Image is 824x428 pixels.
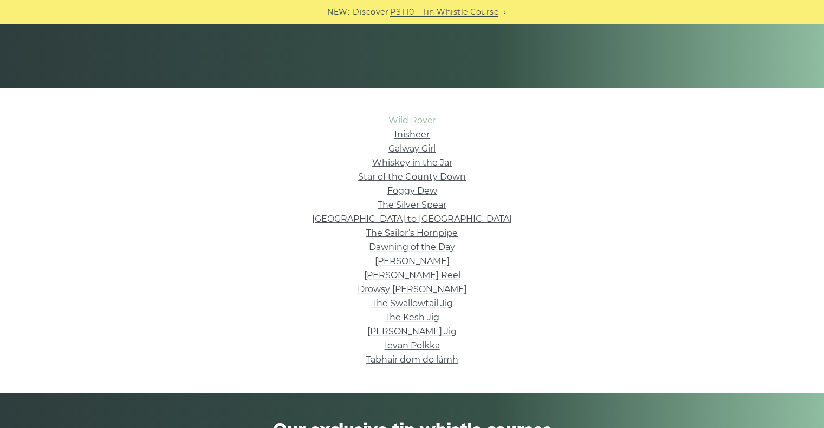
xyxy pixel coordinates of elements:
a: The Swallowtail Jig [372,298,453,308]
a: Ievan Polkka [385,340,440,351]
span: NEW: [327,6,349,18]
a: Dawning of the Day [369,242,455,252]
a: Foggy Dew [387,186,437,196]
a: Whiskey in the Jar [372,157,452,168]
a: The Sailor’s Hornpipe [366,228,458,238]
a: Wild Rover [388,115,436,126]
a: [GEOGRAPHIC_DATA] to [GEOGRAPHIC_DATA] [312,214,512,224]
a: The Silver Spear [378,200,446,210]
a: Drowsy [PERSON_NAME] [358,284,467,294]
a: Tabhair dom do lámh [366,354,458,365]
a: The Kesh Jig [385,312,439,322]
a: [PERSON_NAME] [375,256,450,266]
a: Star of the County Down [358,172,466,182]
span: Discover [353,6,388,18]
a: [PERSON_NAME] Reel [364,270,460,280]
a: [PERSON_NAME] Jig [367,326,457,337]
a: Galway Girl [388,143,436,154]
a: Inisheer [394,129,430,140]
a: PST10 - Tin Whistle Course [390,6,498,18]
